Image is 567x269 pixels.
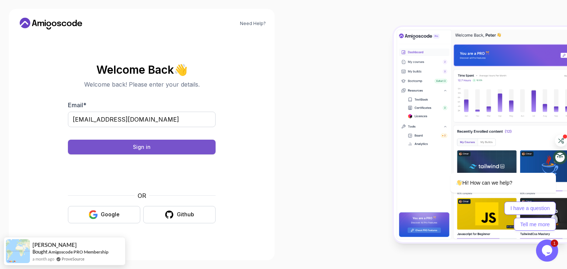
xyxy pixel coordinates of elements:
a: Amigoscode PRO Membership [48,249,109,255]
iframe: chat widget [536,240,560,262]
button: Github [143,206,216,223]
button: Google [68,206,140,223]
h2: Welcome Back [68,64,216,76]
a: ProveSource [62,256,85,262]
div: Sign in [133,143,151,151]
a: Home link [18,18,84,29]
img: provesource social proof notification image [6,239,30,263]
iframe: chat widget [427,115,560,236]
iframe: Widget contenant une case à cocher pour le défi de sécurité hCaptcha [86,159,197,187]
p: OR [138,191,146,200]
span: 👋 [173,63,187,75]
span: a month ago [32,256,54,262]
label: Email * [68,101,86,109]
span: Bought [32,249,48,255]
span: [PERSON_NAME] [32,242,77,248]
a: Need Help? [240,21,266,27]
div: Google [101,211,120,218]
button: Sign in [68,140,216,154]
p: Welcome back! Please enter your details. [68,80,216,89]
input: Enter your email [68,112,216,127]
img: Amigoscode Dashboard [394,27,567,242]
div: Github [177,211,194,218]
